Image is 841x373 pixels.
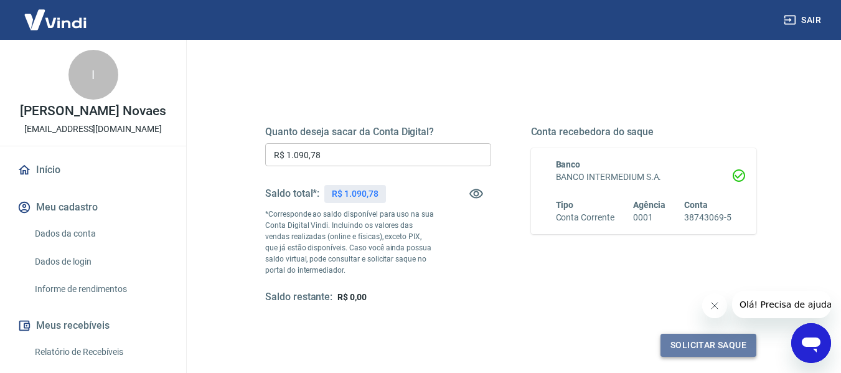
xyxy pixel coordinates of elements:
h6: 38743069-5 [684,211,731,224]
button: Sair [781,9,826,32]
span: Olá! Precisa de ajuda? [7,9,105,19]
span: Tipo [556,200,574,210]
span: Banco [556,159,581,169]
h5: Saldo restante: [265,291,332,304]
img: Vindi [15,1,96,39]
h5: Conta recebedora do saque [531,126,757,138]
h6: Conta Corrente [556,211,614,224]
p: [PERSON_NAME] Novaes [20,105,166,118]
a: Dados de login [30,249,171,275]
iframe: Mensagem da empresa [732,291,831,318]
h5: Quanto deseja sacar da Conta Digital? [265,126,491,138]
span: Conta [684,200,708,210]
a: Relatório de Recebíveis [30,339,171,365]
h5: Saldo total*: [265,187,319,200]
span: Agência [633,200,665,210]
button: Solicitar saque [660,334,756,357]
h6: BANCO INTERMEDIUM S.A. [556,171,732,184]
iframe: Botão para abrir a janela de mensagens [791,323,831,363]
p: *Corresponde ao saldo disponível para uso na sua Conta Digital Vindi. Incluindo os valores das ve... [265,209,435,276]
button: Meu cadastro [15,194,171,221]
p: [EMAIL_ADDRESS][DOMAIN_NAME] [24,123,162,136]
a: Informe de rendimentos [30,276,171,302]
a: Início [15,156,171,184]
h6: 0001 [633,211,665,224]
button: Meus recebíveis [15,312,171,339]
div: I [68,50,118,100]
a: Dados da conta [30,221,171,247]
span: R$ 0,00 [337,292,367,302]
iframe: Fechar mensagem [702,293,727,318]
p: R$ 1.090,78 [332,187,378,201]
